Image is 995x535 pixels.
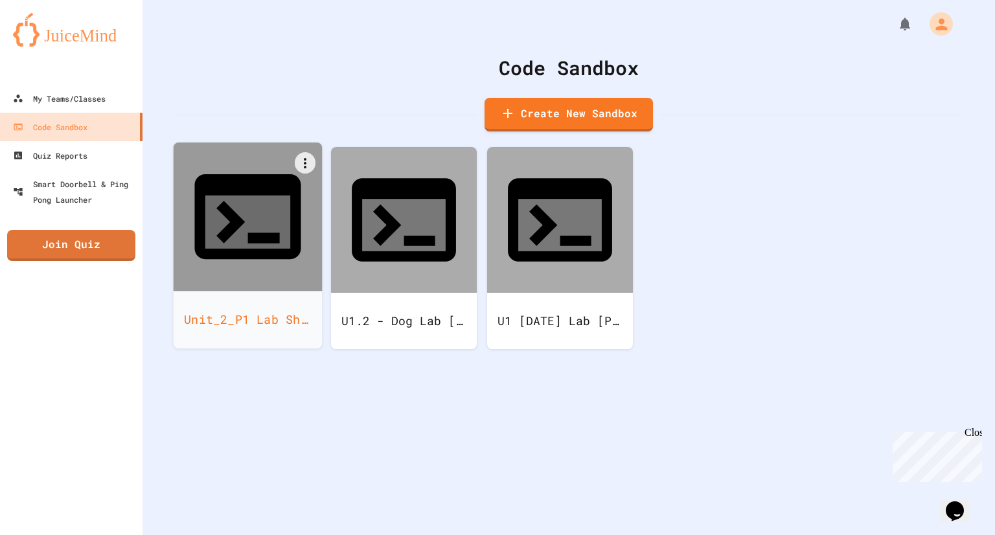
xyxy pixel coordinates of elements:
[887,427,982,482] iframe: chat widget
[13,176,137,207] div: Smart Doorbell & Ping Pong Launcher
[174,142,323,348] a: Unit_2_P1 Lab Shapes
[7,230,135,261] a: Join Quiz
[13,119,87,135] div: Code Sandbox
[13,91,106,106] div: My Teams/Classes
[487,293,633,349] div: U1 [DATE] Lab [PERSON_NAME] V
[941,483,982,522] iframe: chat widget
[485,98,653,131] a: Create New Sandbox
[331,293,477,349] div: U1.2 - Dog Lab [PERSON_NAME] V
[175,53,963,82] div: Code Sandbox
[13,13,130,47] img: logo-orange.svg
[174,291,323,348] div: Unit_2_P1 Lab Shapes
[5,5,89,82] div: Chat with us now!Close
[331,147,477,349] a: U1.2 - Dog Lab [PERSON_NAME] V
[873,13,916,35] div: My Notifications
[13,148,87,163] div: Quiz Reports
[487,147,633,349] a: U1 [DATE] Lab [PERSON_NAME] V
[916,9,956,39] div: My Account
